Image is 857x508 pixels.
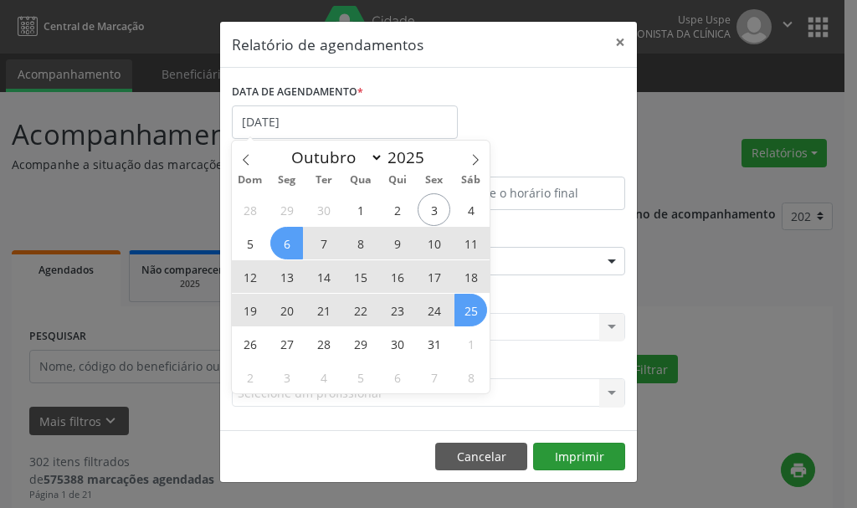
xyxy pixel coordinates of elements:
span: Novembro 6, 2025 [381,361,413,393]
span: Outubro 22, 2025 [344,294,377,326]
span: Seg [269,175,305,186]
span: Outubro 21, 2025 [307,294,340,326]
span: Novembro 2, 2025 [233,361,266,393]
input: Selecione o horário final [433,177,625,210]
span: Outubro 28, 2025 [307,327,340,360]
span: Outubro 25, 2025 [454,294,487,326]
button: Cancelar [435,443,527,471]
span: Outubro 2, 2025 [381,193,413,226]
span: Outubro 15, 2025 [344,260,377,293]
span: Novembro 5, 2025 [344,361,377,393]
span: Outubro 29, 2025 [344,327,377,360]
h5: Relatório de agendamentos [232,33,423,55]
span: Qua [342,175,379,186]
span: Ter [305,175,342,186]
span: Outubro 9, 2025 [381,227,413,259]
span: Outubro 20, 2025 [270,294,303,326]
span: Outubro 30, 2025 [381,327,413,360]
span: Outubro 5, 2025 [233,227,266,259]
span: Outubro 24, 2025 [418,294,450,326]
span: Novembro 7, 2025 [418,361,450,393]
span: Novembro 8, 2025 [454,361,487,393]
span: Outubro 27, 2025 [270,327,303,360]
span: Outubro 12, 2025 [233,260,266,293]
input: Selecione uma data ou intervalo [232,105,458,139]
span: Outubro 26, 2025 [233,327,266,360]
span: Outubro 18, 2025 [454,260,487,293]
span: Outubro 23, 2025 [381,294,413,326]
span: Outubro 1, 2025 [344,193,377,226]
span: Novembro 3, 2025 [270,361,303,393]
span: Setembro 28, 2025 [233,193,266,226]
span: Outubro 7, 2025 [307,227,340,259]
span: Setembro 30, 2025 [307,193,340,226]
span: Novembro 1, 2025 [454,327,487,360]
span: Dom [232,175,269,186]
label: DATA DE AGENDAMENTO [232,80,363,105]
span: Outubro 19, 2025 [233,294,266,326]
span: Outubro 16, 2025 [381,260,413,293]
input: Year [383,146,439,168]
button: Close [603,22,637,63]
label: ATÉ [433,151,625,177]
span: Outubro 6, 2025 [270,227,303,259]
span: Qui [379,175,416,186]
span: Outubro 8, 2025 [344,227,377,259]
span: Novembro 4, 2025 [307,361,340,393]
span: Outubro 17, 2025 [418,260,450,293]
span: Outubro 13, 2025 [270,260,303,293]
span: Outubro 10, 2025 [418,227,450,259]
span: Outubro 11, 2025 [454,227,487,259]
span: Outubro 14, 2025 [307,260,340,293]
span: Sex [416,175,453,186]
span: Sáb [453,175,490,186]
span: Outubro 31, 2025 [418,327,450,360]
span: Setembro 29, 2025 [270,193,303,226]
select: Month [283,146,383,169]
span: Outubro 4, 2025 [454,193,487,226]
span: Outubro 3, 2025 [418,193,450,226]
button: Imprimir [533,443,625,471]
